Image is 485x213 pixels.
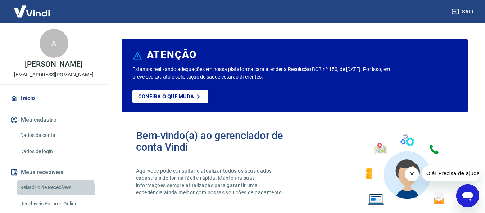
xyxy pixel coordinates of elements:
[17,196,99,211] a: Recebíveis Futuros Online
[9,164,99,180] button: Meus recebíveis
[9,112,99,128] button: Meu cadastro
[456,184,479,207] iframe: Botão para abrir a janela de mensagens
[17,128,99,143] a: Dados da conta
[9,0,55,22] img: Vindi
[359,130,453,209] img: Imagem de um avatar masculino com diversos icones exemplificando as funcionalidades do gerenciado...
[40,29,68,58] div: A
[132,90,208,103] a: Confira o que muda
[17,180,99,195] a: Relatório de Recebíveis
[17,144,99,159] a: Dados de login
[450,5,476,18] button: Sair
[9,90,99,106] a: Início
[14,71,94,79] p: [EMAIL_ADDRESS][DOMAIN_NAME]
[132,66,392,81] p: Estamos realizando adequações em nossa plataforma para atender a Resolução BCB nº 150, de [DATE]....
[422,165,479,181] iframe: Mensagem da empresa
[138,93,194,100] p: Confira o que muda
[147,51,197,58] h6: ATENÇÃO
[405,167,419,181] iframe: Fechar mensagem
[136,130,295,153] h2: Bem-vindo(a) ao gerenciador de conta Vindi
[136,167,285,196] p: Aqui você pode consultar e atualizar todos os seus dados cadastrais de forma fácil e rápida. Mant...
[4,5,60,11] span: Olá! Precisa de ajuda?
[25,61,82,68] p: [PERSON_NAME]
